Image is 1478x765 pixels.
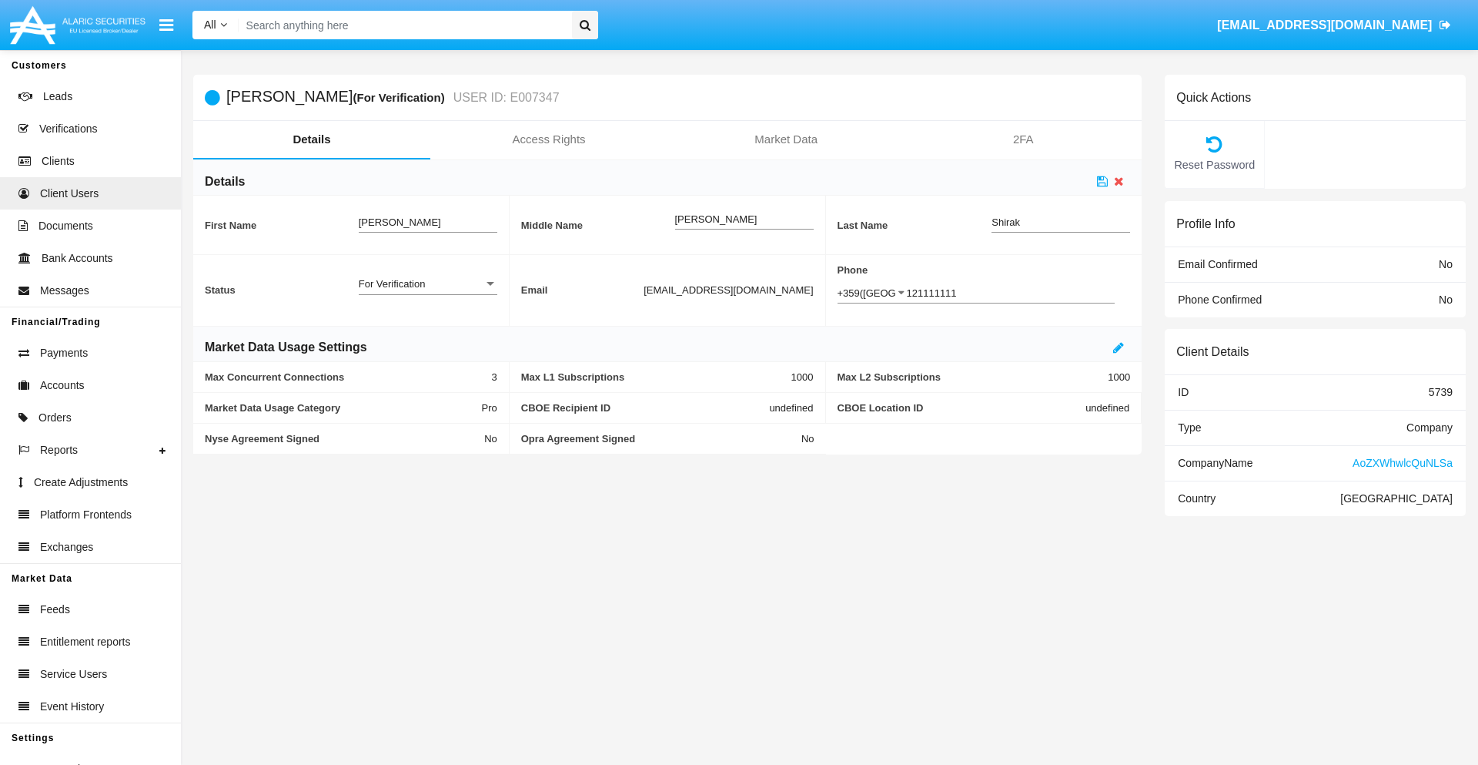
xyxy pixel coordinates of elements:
span: [GEOGRAPHIC_DATA] [1340,492,1453,505]
span: Reports [40,442,78,458]
span: Bank Accounts [42,250,113,267]
span: ID [1178,386,1189,398]
small: USER ID: E007347 [450,92,560,104]
span: Service Users [40,666,107,683]
h6: Quick Actions [1176,90,1251,105]
span: AoZXWhwlcQuNLSa [1353,457,1453,469]
span: 3 [492,371,497,383]
span: Leads [43,89,72,105]
span: undefined [1085,402,1129,414]
span: Middle Name [521,220,675,231]
span: No [1439,294,1453,306]
div: (For Verification) [353,89,449,106]
span: Company [1406,421,1453,434]
span: Clients [42,153,75,169]
span: Nyse Agreement Signed [205,433,484,445]
span: Reset Password [1172,157,1256,174]
span: Max Concurrent Connections [205,371,492,383]
a: 2FA [905,121,1142,158]
span: Pro [482,402,497,414]
span: For Verification [359,278,426,290]
h6: Profile Info [1176,216,1235,231]
img: Logo image [8,2,148,48]
h5: [PERSON_NAME] [226,89,560,106]
input: Search [239,11,567,39]
span: Market Data Usage Category [205,402,482,414]
span: 1000 [1108,371,1130,383]
span: Email [521,284,644,296]
span: Last Name [838,220,992,231]
span: Type [1178,421,1201,434]
span: Country [1178,492,1216,505]
span: Orders [38,410,72,426]
span: [EMAIL_ADDRESS][DOMAIN_NAME] [644,284,813,296]
span: Exchanges [40,539,93,555]
h6: Details [205,173,245,190]
span: Opra Agreement Signed [521,433,801,445]
span: [EMAIL_ADDRESS][DOMAIN_NAME] [1217,18,1432,32]
span: Platform Frontends [40,507,132,523]
a: All [192,17,239,33]
span: Client Users [40,186,99,202]
span: Entitlement reports [40,634,131,650]
span: Phone Confirmed [1178,294,1262,306]
span: No [801,433,814,445]
span: Messages [40,283,89,299]
span: Verifications [39,121,97,137]
span: Feeds [40,602,70,618]
span: Create Adjustments [34,475,128,491]
span: 1000 [791,371,814,383]
span: Documents [38,218,93,234]
h6: Client Details [1176,344,1249,359]
span: No [484,433,497,445]
a: Details [193,121,430,158]
span: undefined [769,402,813,414]
span: CBOE Location ID [838,402,1086,414]
span: Event History [40,699,104,715]
span: CBOE Recipient ID [521,402,770,414]
span: First Name [205,220,359,231]
span: Payments [40,345,88,361]
a: Access Rights [430,121,667,158]
span: Phone [838,264,1131,276]
span: Max L2 Subscriptions [838,371,1108,383]
span: Company Name [1178,457,1252,469]
span: Status [205,284,359,296]
span: Max L1 Subscriptions [521,371,791,383]
span: No [1439,258,1453,270]
h6: Market Data Usage Settings [205,339,367,356]
span: Accounts [40,377,85,394]
span: Email Confirmed [1178,258,1257,270]
span: All [204,18,216,31]
span: 5739 [1429,386,1453,398]
a: Market Data [667,121,905,158]
a: [EMAIL_ADDRESS][DOMAIN_NAME] [1210,4,1459,47]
